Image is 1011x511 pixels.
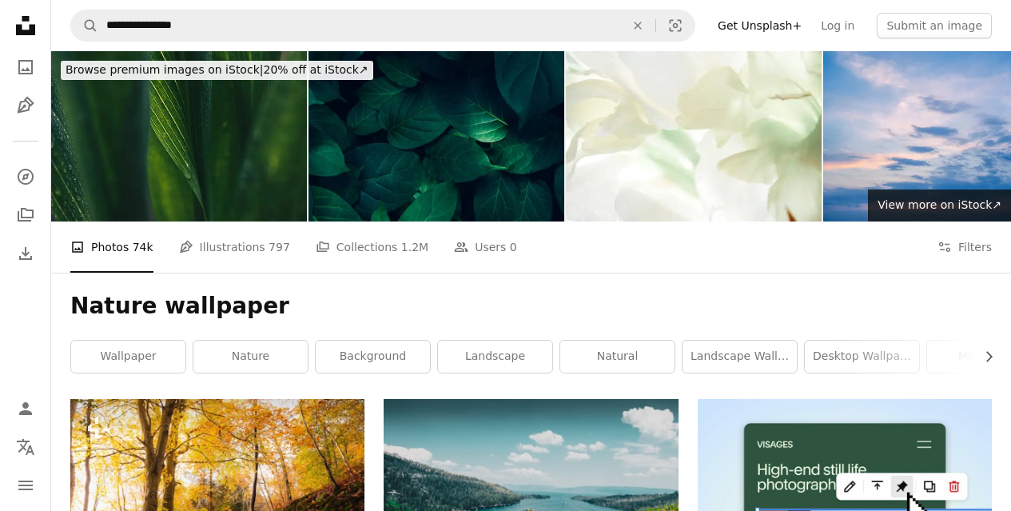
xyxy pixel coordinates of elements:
[70,10,695,42] form: Find visuals sitewide
[510,238,517,256] span: 0
[454,222,517,273] a: Users 0
[10,238,42,269] a: Download History
[805,341,919,373] a: desktop wallpaper
[71,10,98,41] button: Search Unsplash
[10,51,42,83] a: Photos
[66,63,263,76] span: Browse premium images on iStock |
[620,10,655,41] button: Clear
[179,222,290,273] a: Illustrations 797
[974,341,992,373] button: scroll list to the right
[10,393,42,425] a: Log in / Sign up
[308,51,564,222] img: abstract green leaf texture, nature background.
[10,469,42,501] button: Menu
[269,238,290,256] span: 797
[316,341,430,373] a: background
[566,51,822,222] img: gladiolus macro
[51,51,383,90] a: Browse premium images on iStock|20% off at iStock↗
[70,490,364,505] a: a path in the woods with lots of leaves on the ground
[560,341,675,373] a: natural
[683,341,797,373] a: landscape wallpaper
[937,222,992,273] button: Filters
[868,190,1011,222] a: View more on iStock↗
[10,199,42,231] a: Collections
[10,431,42,463] button: Language
[70,292,992,321] h1: Nature wallpaper
[10,90,42,122] a: Illustrations
[656,10,695,41] button: Visual search
[401,238,428,256] span: 1.2M
[811,13,864,38] a: Log in
[51,51,307,222] img: Leaf surface with water drops, macro, shallow DOFLeaf surface with water drops, macro, shallow DOF
[878,198,1001,211] span: View more on iStock ↗
[316,222,428,273] a: Collections 1.2M
[877,13,992,38] button: Submit an image
[193,341,308,373] a: nature
[438,341,552,373] a: landscape
[384,490,678,505] a: green-leafed trees
[66,63,368,76] span: 20% off at iStock ↗
[71,341,185,373] a: wallpaper
[708,13,811,38] a: Get Unsplash+
[10,161,42,193] a: Explore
